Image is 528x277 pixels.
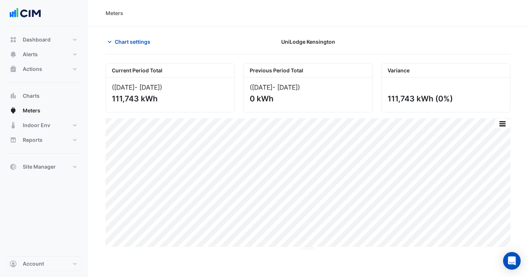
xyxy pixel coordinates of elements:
[10,36,17,43] app-icon: Dashboard
[250,83,366,91] div: ([DATE] )
[10,136,17,144] app-icon: Reports
[23,136,43,144] span: Reports
[6,47,82,62] button: Alerts
[6,103,82,118] button: Meters
[23,65,42,73] span: Actions
[10,65,17,73] app-icon: Actions
[6,62,82,76] button: Actions
[23,36,51,43] span: Dashboard
[23,163,56,170] span: Site Manager
[23,260,44,267] span: Account
[6,256,82,271] button: Account
[23,51,38,58] span: Alerts
[10,51,17,58] app-icon: Alerts
[6,159,82,174] button: Site Manager
[6,133,82,147] button: Reports
[503,252,521,270] div: Open Intercom Messenger
[6,118,82,133] button: Indoor Env
[382,64,510,78] div: Variance
[388,94,503,103] div: 111,743 kWh (0%)
[10,122,17,129] app-icon: Indoor Env
[495,119,510,128] button: More Options
[23,107,40,114] span: Meters
[6,89,82,103] button: Charts
[244,64,372,78] div: Previous Period Total
[10,92,17,100] app-icon: Charts
[23,122,50,129] span: Indoor Env
[106,9,123,17] div: Meters
[106,64,234,78] div: Current Period Total
[272,83,298,91] span: - [DATE]
[10,107,17,114] app-icon: Meters
[106,35,155,48] button: Chart settings
[281,38,335,46] span: UniLodge Kensington
[250,94,365,103] div: 0 kWh
[6,32,82,47] button: Dashboard
[115,38,150,46] span: Chart settings
[23,92,40,100] span: Charts
[135,83,160,91] span: - [DATE]
[9,6,42,21] img: Company Logo
[112,83,228,91] div: ([DATE] )
[10,163,17,170] app-icon: Site Manager
[112,94,227,103] div: 111,743 kWh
